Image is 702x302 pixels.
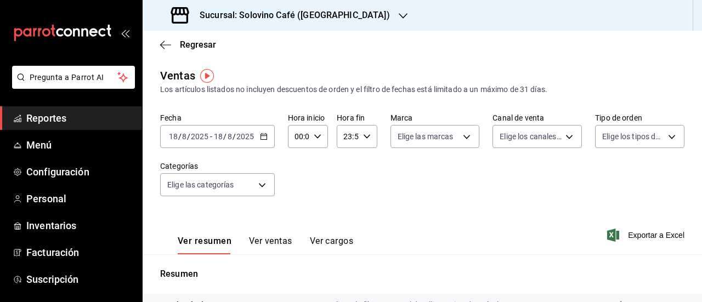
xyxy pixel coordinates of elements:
[191,9,390,22] h3: Sucursal: Solovino Café ([GEOGRAPHIC_DATA])
[160,267,684,281] p: Resumen
[178,236,353,254] div: navigation tabs
[168,132,178,141] input: --
[602,131,664,142] span: Elige los tipos de orden
[492,114,582,122] label: Canal de venta
[160,162,275,170] label: Categorías
[182,132,187,141] input: --
[500,131,562,142] span: Elige los canales de venta
[121,29,129,37] button: open_drawer_menu
[233,132,236,141] span: /
[26,218,133,233] span: Inventarios
[167,179,234,190] span: Elige las categorías
[337,114,377,122] label: Hora fin
[26,138,133,152] span: Menú
[190,132,209,141] input: ----
[30,72,118,83] span: Pregunta a Parrot AI
[249,236,292,254] button: Ver ventas
[8,79,135,91] a: Pregunta a Parrot AI
[178,236,231,254] button: Ver resumen
[26,272,133,287] span: Suscripción
[160,114,275,122] label: Fecha
[26,191,133,206] span: Personal
[595,114,684,122] label: Tipo de orden
[398,131,454,142] span: Elige las marcas
[160,67,195,84] div: Ventas
[160,84,684,95] div: Los artículos listados no incluyen descuentos de orden y el filtro de fechas está limitado a un m...
[178,132,182,141] span: /
[160,39,216,50] button: Regresar
[227,132,233,141] input: --
[609,229,684,242] button: Exportar a Excel
[26,245,133,260] span: Facturación
[180,39,216,50] span: Regresar
[187,132,190,141] span: /
[288,114,328,122] label: Hora inicio
[310,236,354,254] button: Ver cargos
[12,66,135,89] button: Pregunta a Parrot AI
[200,69,214,83] img: Tooltip marker
[390,114,480,122] label: Marca
[26,164,133,179] span: Configuración
[210,132,212,141] span: -
[213,132,223,141] input: --
[26,111,133,126] span: Reportes
[223,132,227,141] span: /
[236,132,254,141] input: ----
